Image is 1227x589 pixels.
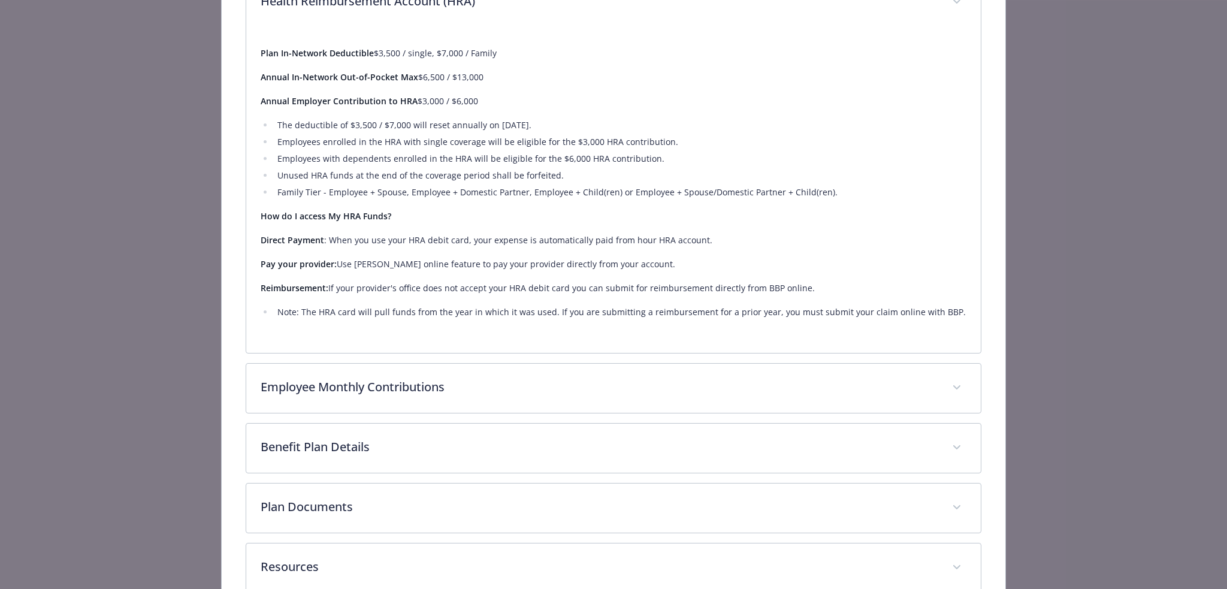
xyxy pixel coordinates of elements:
strong: Reimbursement: [261,282,328,294]
strong: How do I access My HRA Funds? [261,210,391,222]
p: Benefit Plan Details [261,438,938,456]
div: Employee Monthly Contributions [246,364,981,413]
p: $3,000 / $6,000 [261,94,967,108]
div: Benefit Plan Details [246,424,981,473]
p: : When you use your HRA debit card, your expense is automatically paid from hour HRA account. [261,233,967,247]
p: Employee Monthly Contributions [261,378,938,396]
strong: Pay your provider: [261,258,337,270]
p: Resources [261,558,938,576]
li: Employees with dependents enrolled in the HRA will be eligible for the $6,000 HRA contribution. [274,152,967,166]
strong: Annual Employer Contribution to HRA [261,95,418,107]
p: $6,500 / $13,000 [261,70,967,84]
li: Note: The HRA card will pull funds from the year in which it was used. If you are submitting a re... [274,305,967,319]
p: If your provider's office does not accept your HRA debit card you can submit for reimbursement di... [261,281,967,295]
li: Family Tier - Employee + Spouse, Employee + Domestic Partner, Employee + Child(ren) or Employee +... [274,185,967,200]
p: $3,500 / single, $7,000 / Family [261,46,967,61]
div: Plan Documents [246,484,981,533]
div: Health Reimbursement Account (HRA) [246,27,981,353]
li: The deductible of $3,500 / $7,000 will reset annually on [DATE]. [274,118,967,132]
strong: Plan In-Network Deductible [261,47,374,59]
p: Use [PERSON_NAME] online feature to pay your provider directly from your account. [261,257,967,271]
li: Unused HRA funds at the end of the coverage period shall be forfeited. [274,168,967,183]
li: Employees enrolled in the HRA with single coverage will be eligible for the $3,000 HRA contribution. [274,135,967,149]
strong: Direct Payment [261,234,324,246]
strong: Annual In-Network Out-of-Pocket Max [261,71,418,83]
p: Plan Documents [261,498,938,516]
